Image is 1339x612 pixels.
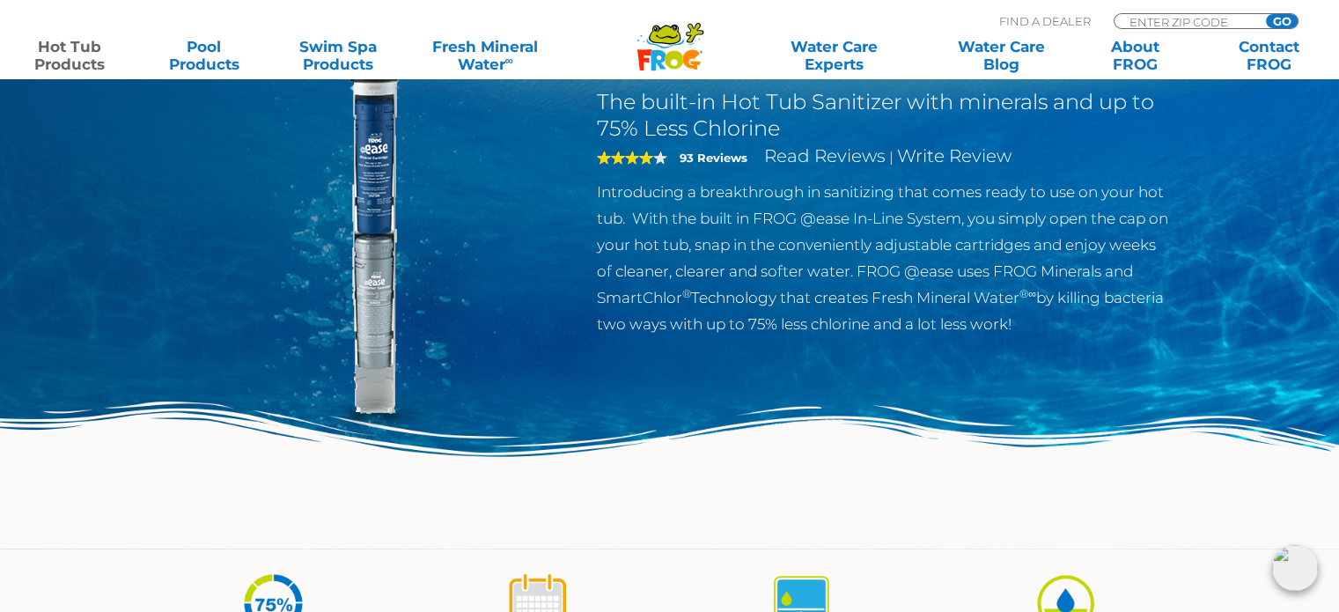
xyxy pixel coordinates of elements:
[597,89,1172,142] h2: The built-in Hot Tub Sanitizer with minerals and up to 75% Less Chlorine
[682,287,691,300] sup: ®
[504,54,512,67] sup: ∞
[1019,287,1036,300] sup: ®∞
[889,149,894,166] span: |
[151,38,255,73] a: PoolProducts
[999,13,1091,29] p: Find A Dealer
[1272,545,1318,591] img: openIcon
[168,35,571,439] img: inline-system.png
[1128,14,1247,29] input: Zip Code Form
[597,151,653,165] span: 4
[597,179,1172,337] p: Introducing a breakthrough in sanitizing that comes ready to use on your hot tub. With the built ...
[1266,14,1298,28] input: GO
[680,151,747,165] strong: 93 Reviews
[749,38,919,73] a: Water CareExperts
[1083,38,1187,73] a: AboutFROG
[764,145,886,166] a: Read Reviews
[286,38,390,73] a: Swim SpaProducts
[949,38,1053,73] a: Water CareBlog
[420,38,550,73] a: Fresh MineralWater∞
[18,38,121,73] a: Hot TubProducts
[1218,38,1321,73] a: ContactFROG
[897,145,1012,166] a: Write Review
